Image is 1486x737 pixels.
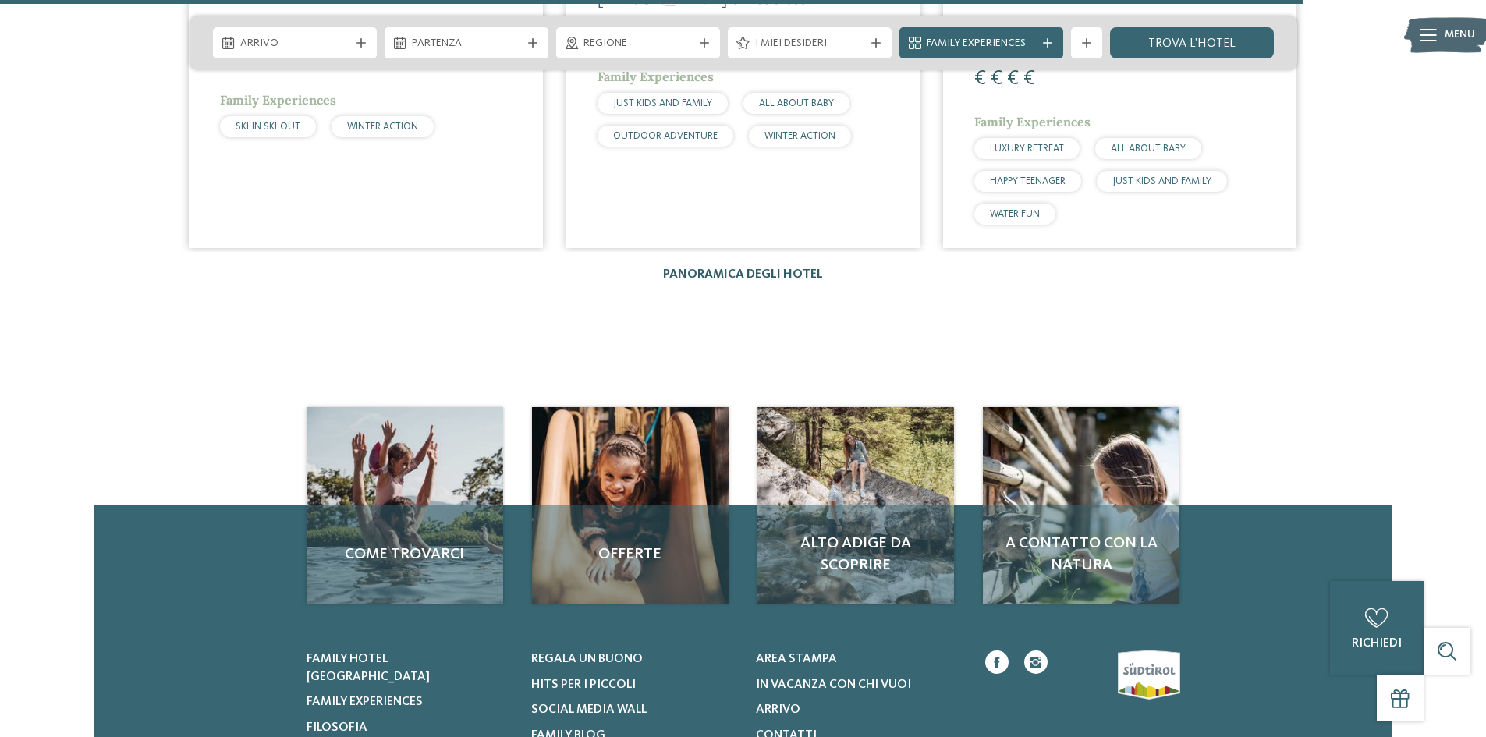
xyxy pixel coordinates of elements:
[531,703,647,716] span: Social Media Wall
[756,703,800,716] span: Arrivo
[991,69,1002,89] span: €
[322,544,488,565] span: Come trovarci
[990,144,1064,154] span: LUXURY RETREAT
[983,407,1179,604] a: Family hotel nelle Dolomiti: una vacanza nel regno dei Monti Pallidi A contatto con la natura
[307,407,503,604] img: Family hotel nelle Dolomiti: una vacanza nel regno dei Monti Pallidi
[773,533,938,576] span: Alto Adige da scoprire
[307,721,367,734] span: Filosofia
[756,679,911,691] span: In vacanza con chi vuoi
[757,407,954,604] a: Family hotel nelle Dolomiti: una vacanza nel regno dei Monti Pallidi Alto Adige da scoprire
[1112,176,1211,186] span: JUST KIDS AND FAMILY
[974,69,986,89] span: €
[532,407,729,604] a: Family hotel nelle Dolomiti: una vacanza nel regno dei Monti Pallidi Offerte
[755,36,864,51] span: I miei desideri
[927,36,1036,51] span: Family Experiences
[1007,69,1019,89] span: €
[236,122,300,132] span: SKI-IN SKI-OUT
[412,36,521,51] span: Partenza
[531,679,636,691] span: Hits per i piccoli
[307,653,430,682] span: Family hotel [GEOGRAPHIC_DATA]
[307,693,512,710] a: Family experiences
[757,407,954,604] img: Family hotel nelle Dolomiti: una vacanza nel regno dei Monti Pallidi
[583,36,693,51] span: Regione
[756,653,837,665] span: Area stampa
[307,696,423,708] span: Family experiences
[663,268,823,281] a: Panoramica degli hotel
[756,701,961,718] a: Arrivo
[347,122,418,132] span: WINTER ACTION
[531,653,643,665] span: Regala un buono
[998,533,1164,576] span: A contatto con la natura
[240,36,349,51] span: Arrivo
[307,719,512,736] a: Filosofia
[548,544,713,565] span: Offerte
[531,701,736,718] a: Social Media Wall
[531,650,736,668] a: Regala un buono
[1111,144,1186,154] span: ALL ABOUT BABY
[598,69,714,84] span: Family Experiences
[990,209,1040,219] span: WATER FUN
[983,407,1179,604] img: Family hotel nelle Dolomiti: una vacanza nel regno dei Monti Pallidi
[532,407,729,604] img: Family hotel nelle Dolomiti: una vacanza nel regno dei Monti Pallidi
[1023,69,1035,89] span: €
[1330,581,1424,675] a: richiedi
[764,131,835,141] span: WINTER ACTION
[531,676,736,693] a: Hits per i piccoli
[974,114,1091,129] span: Family Experiences
[613,131,718,141] span: OUTDOOR ADVENTURE
[307,650,512,686] a: Family hotel [GEOGRAPHIC_DATA]
[990,176,1066,186] span: HAPPY TEENAGER
[974,12,1253,53] span: Casa madre dei Falkensteiner Hotels & Residences
[220,12,413,31] span: Famiglia [PERSON_NAME]
[613,98,712,108] span: JUST KIDS AND FAMILY
[759,98,834,108] span: ALL ABOUT BABY
[307,407,503,604] a: Family hotel nelle Dolomiti: una vacanza nel regno dei Monti Pallidi Come trovarci
[1110,27,1274,58] a: trova l’hotel
[220,92,336,108] span: Family Experiences
[756,650,961,668] a: Area stampa
[756,676,961,693] a: In vacanza con chi vuoi
[1352,637,1402,650] span: richiedi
